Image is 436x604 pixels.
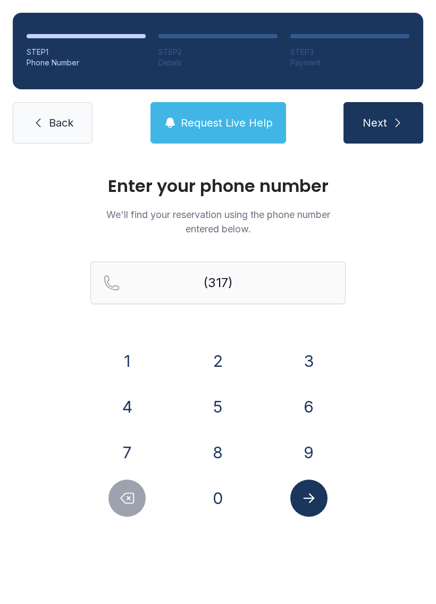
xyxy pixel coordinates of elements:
button: 5 [199,388,237,425]
div: STEP 1 [27,47,146,57]
button: 7 [108,434,146,471]
button: 9 [290,434,328,471]
span: Next [363,115,387,130]
span: Back [49,115,73,130]
div: Details [158,57,278,68]
h1: Enter your phone number [90,178,346,195]
button: 8 [199,434,237,471]
span: Request Live Help [181,115,273,130]
button: 4 [108,388,146,425]
button: Delete number [108,480,146,517]
p: We'll find your reservation using the phone number entered below. [90,207,346,236]
div: STEP 3 [290,47,409,57]
button: 3 [290,342,328,380]
button: 1 [108,342,146,380]
button: Submit lookup form [290,480,328,517]
button: 6 [290,388,328,425]
div: Payment [290,57,409,68]
button: 0 [199,480,237,517]
button: 2 [199,342,237,380]
input: Reservation phone number [90,262,346,304]
div: Phone Number [27,57,146,68]
div: STEP 2 [158,47,278,57]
